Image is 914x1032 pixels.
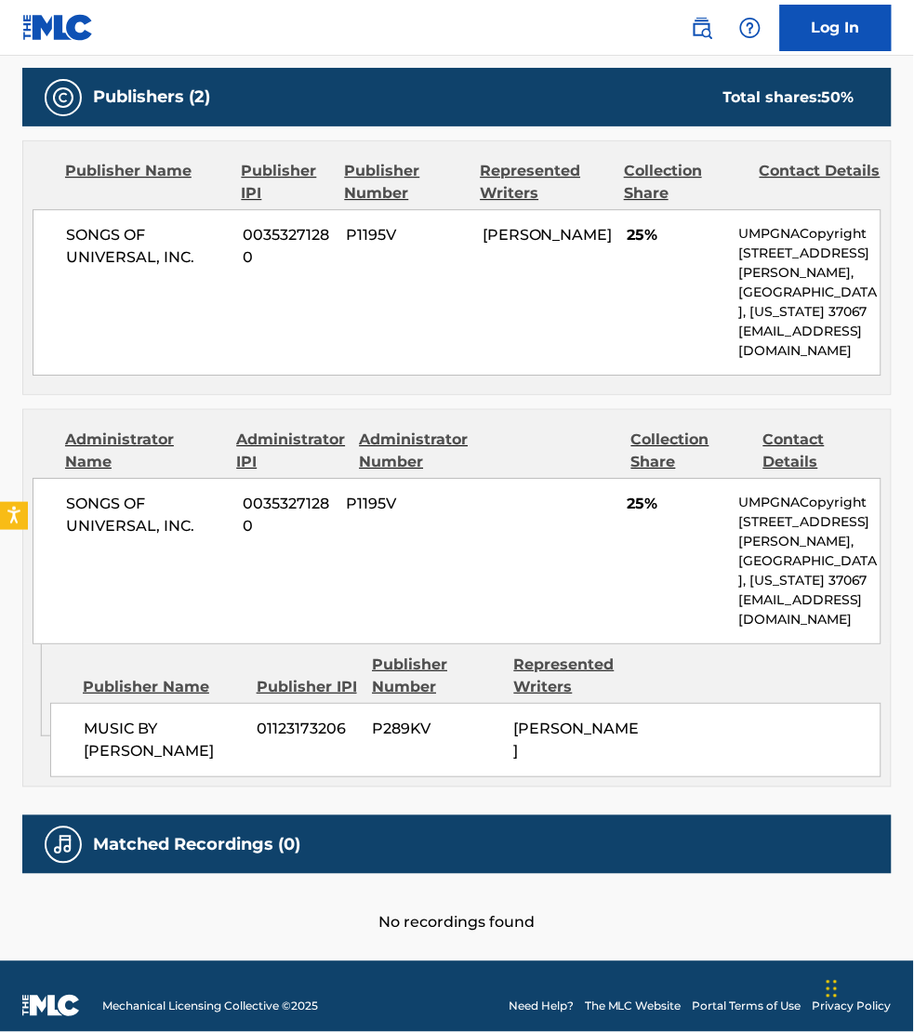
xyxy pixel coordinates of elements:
[22,874,892,933] div: No recordings found
[738,551,881,590] p: [GEOGRAPHIC_DATA], [US_STATE] 37067
[509,998,574,1014] a: Need Help?
[243,493,332,537] span: 00353271280
[347,493,469,515] span: P1195V
[257,676,359,698] div: Publisher IPI
[738,244,881,283] p: [STREET_ADDRESS][PERSON_NAME],
[84,718,243,762] span: MUSIC BY [PERSON_NAME]
[483,226,613,244] span: [PERSON_NAME]
[631,429,749,473] div: Collection Share
[481,160,611,205] div: Represented Writers
[83,676,243,698] div: Publisher Name
[52,86,74,109] img: Publishers
[65,160,228,205] div: Publisher Name
[52,834,74,856] img: Matched Recordings
[624,160,746,205] div: Collection Share
[691,17,713,39] img: search
[738,590,881,629] p: [EMAIL_ADDRESS][DOMAIN_NAME]
[22,995,80,1017] img: logo
[102,998,318,1014] span: Mechanical Licensing Collective © 2025
[738,493,881,512] p: UMPGNACopyright
[738,224,881,244] p: UMPGNACopyright
[93,86,210,108] h5: Publishers (2)
[236,429,345,473] div: Administrator IPI
[763,429,881,473] div: Contact Details
[738,512,881,551] p: [STREET_ADDRESS][PERSON_NAME],
[359,429,477,473] div: Administrator Number
[821,943,914,1032] iframe: Chat Widget
[345,160,467,205] div: Publisher Number
[739,17,762,39] img: help
[683,9,721,46] a: Public Search
[242,160,331,205] div: Publisher IPI
[732,9,769,46] div: Help
[373,718,500,740] span: P289KV
[257,718,358,740] span: 01123173206
[22,14,94,41] img: MLC Logo
[780,5,892,51] a: Log In
[514,654,642,698] div: Represented Writers
[738,283,881,322] p: [GEOGRAPHIC_DATA], [US_STATE] 37067
[827,961,838,1017] div: Drag
[627,224,724,246] span: 25%
[347,224,469,246] span: P1195V
[813,998,892,1014] a: Privacy Policy
[243,224,332,269] span: 00353271280
[372,654,499,698] div: Publisher Number
[585,998,682,1014] a: The MLC Website
[723,86,854,109] div: Total shares:
[514,720,640,760] span: [PERSON_NAME]
[65,429,222,473] div: Administrator Name
[93,834,300,855] h5: Matched Recordings (0)
[66,224,229,269] span: SONGS OF UNIVERSAL, INC.
[693,998,801,1014] a: Portal Terms of Use
[822,88,854,106] span: 50 %
[627,493,724,515] span: 25%
[738,322,881,361] p: [EMAIL_ADDRESS][DOMAIN_NAME]
[66,493,229,537] span: SONGS OF UNIVERSAL, INC.
[760,160,881,205] div: Contact Details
